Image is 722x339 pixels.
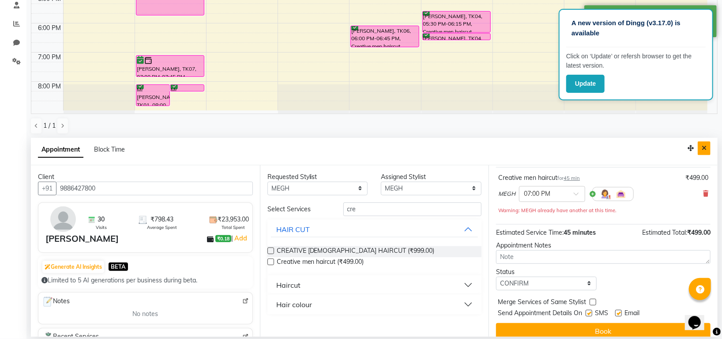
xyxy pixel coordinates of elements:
div: Mr [PERSON_NAME], TK01, 08:00 PM-08:45 PM, Creative men haircut [136,85,170,106]
div: Limited to 5 AI generations per business during beta. [41,276,249,285]
div: Appointment Notes [496,241,711,250]
span: ₹23,953.00 [218,215,249,224]
div: ₹499.00 [685,173,708,183]
span: Estimated Total: [642,229,687,236]
div: Assigned Stylist [381,172,481,182]
div: [PERSON_NAME], TK07, 07:00 PM-07:45 PM, Creative men haircut [136,56,204,76]
img: Hairdresser.png [600,189,610,199]
button: Hair colour [271,297,478,312]
span: No notes [132,309,158,319]
span: Estimated Service Time: [496,229,564,236]
button: Book [496,323,711,339]
iframe: chat widget [685,304,713,330]
button: HAIR CUT [271,221,478,237]
span: Block Time [94,145,125,153]
div: Requested Stylist [267,172,368,182]
span: Email [624,309,639,320]
span: SMS [595,309,608,320]
button: Update [566,75,605,93]
span: | [231,233,248,244]
input: Search by Name/Mobile/Email/Code [56,182,253,195]
img: avatar [50,206,76,232]
span: Appointment [38,142,83,158]
a: Add [233,233,248,244]
span: MEGH [498,190,515,198]
span: CREATIVE [DEMOGRAPHIC_DATA] HAIRCUT (₹999.00) [277,246,435,257]
span: ₹798.43 [150,215,173,224]
div: Mr [PERSON_NAME], TK01, 08:00 PM-08:15 PM, [PERSON_NAME] desigh(craft) [170,85,204,91]
div: Status [496,267,597,277]
span: Total Spent [222,224,245,231]
div: Client [38,172,253,182]
div: [PERSON_NAME] [45,232,119,245]
div: [PERSON_NAME], TK06, 06:00 PM-06:45 PM, Creative men haircut [351,26,418,47]
div: 6:00 PM [37,23,63,33]
span: 1 / 1 [43,121,56,130]
span: 45 minutes [564,229,596,236]
button: Generate AI Insights [42,261,104,273]
button: Close [698,141,711,155]
div: 8:00 PM [37,82,63,91]
input: Search by service name [343,202,482,216]
span: Send Appointment Details On [498,309,582,320]
div: [PERSON_NAME], TK04, 05:30 PM-06:15 PM, Creative men haircut [423,11,490,32]
div: Creative men haircut [498,173,580,183]
button: +91 [38,182,56,195]
small: Warning: MEGH already have another at this time. [498,207,617,213]
div: HAIR CUT [276,224,310,235]
img: Interior.png [616,189,626,199]
div: Hair colour [276,299,312,310]
div: 7:00 PM [37,53,63,62]
span: Average Spent [147,224,177,231]
div: Haircut [276,280,301,290]
span: Creative men haircut (₹499.00) [277,257,364,268]
button: Haircut [271,277,478,293]
p: A new version of Dingg (v3.17.0) is available [572,18,700,38]
small: for [557,175,580,181]
span: Visits [96,224,107,231]
div: [PERSON_NAME], TK04, 06:15 PM-06:30 PM, [PERSON_NAME] desigh(craft) [423,34,490,40]
span: ₹0.18 [215,235,231,242]
p: Click on ‘Update’ or refersh browser to get the latest version. [566,52,706,70]
span: 30 [98,215,105,224]
span: 45 min [564,175,580,181]
span: BETA [109,263,128,271]
span: ₹499.00 [687,229,711,236]
div: Select Services [261,205,337,214]
span: Notes [42,296,70,308]
span: Merge Services of Same Stylist [498,297,586,309]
